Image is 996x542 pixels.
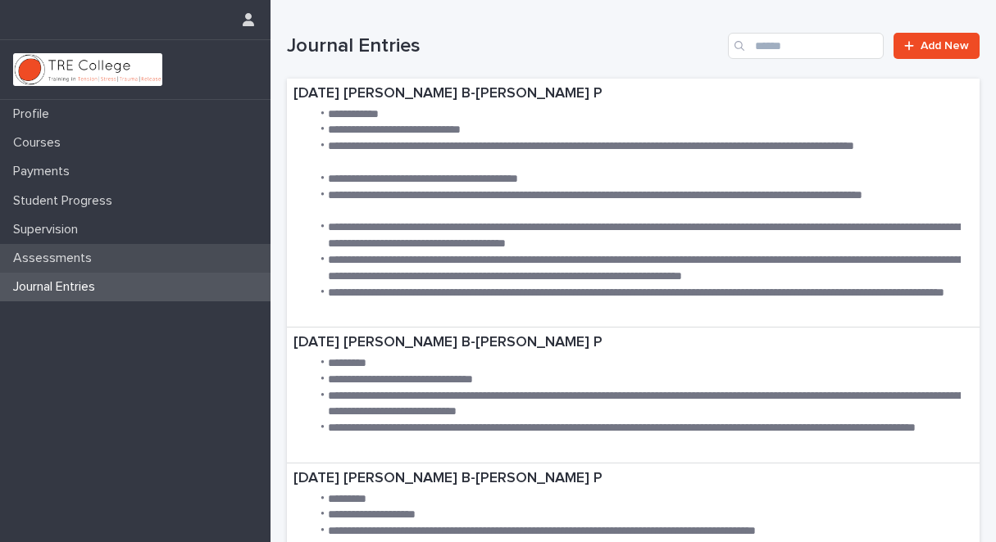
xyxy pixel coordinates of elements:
[894,33,980,59] a: Add New
[293,470,973,488] p: [DATE] [PERSON_NAME] B-[PERSON_NAME] P
[293,334,973,352] p: [DATE] [PERSON_NAME] B-[PERSON_NAME] P
[7,135,74,151] p: Courses
[287,34,721,58] h1: Journal Entries
[7,251,105,266] p: Assessments
[7,164,83,179] p: Payments
[7,279,108,295] p: Journal Entries
[7,193,125,209] p: Student Progress
[13,53,162,86] img: L01RLPSrRaOWR30Oqb5K
[7,222,91,237] p: Supervision
[728,33,884,59] input: Search
[293,85,973,103] p: [DATE] [PERSON_NAME] B-[PERSON_NAME] P
[7,106,62,122] p: Profile
[921,40,969,52] span: Add New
